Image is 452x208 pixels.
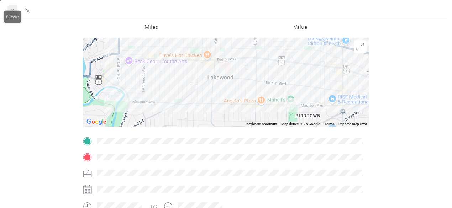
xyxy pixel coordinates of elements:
[246,122,277,127] button: Keyboard shortcuts
[144,23,158,32] p: Miles
[294,23,308,32] p: Value
[4,11,21,23] div: Close
[85,117,108,127] a: Open this area in Google Maps (opens a new window)
[338,122,367,126] a: Report a map error
[85,117,108,127] img: Google
[324,122,334,126] a: Terms (opens in new tab)
[412,168,452,208] iframe: Everlance-gr Chat Button Frame
[281,122,320,126] span: Map data ©2025 Google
